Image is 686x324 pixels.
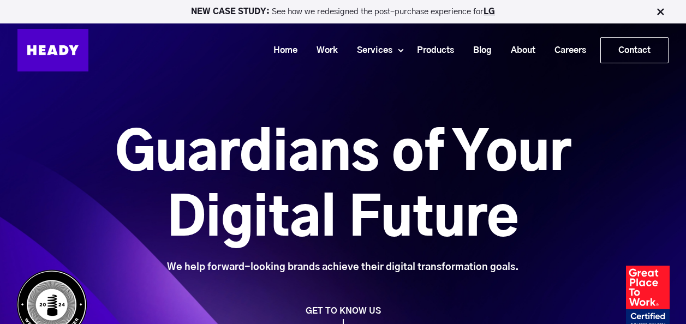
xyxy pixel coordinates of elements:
a: Contact [601,38,668,63]
a: Careers [541,40,592,61]
img: Heady_Logo_Web-01 (1) [17,29,88,71]
strong: NEW CASE STUDY: [191,8,272,16]
p: See how we redesigned the post-purchase experience for [5,8,681,16]
div: We help forward-looking brands achieve their digital transformation goals. [54,261,632,273]
h1: Guardians of Your Digital Future [54,122,632,253]
a: Products [403,40,460,61]
a: Services [343,40,398,61]
a: Blog [460,40,497,61]
a: About [497,40,541,61]
div: Navigation Menu [99,37,669,63]
a: Home [260,40,303,61]
a: LG [484,8,495,16]
a: Work [303,40,343,61]
img: Close Bar [655,7,666,17]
